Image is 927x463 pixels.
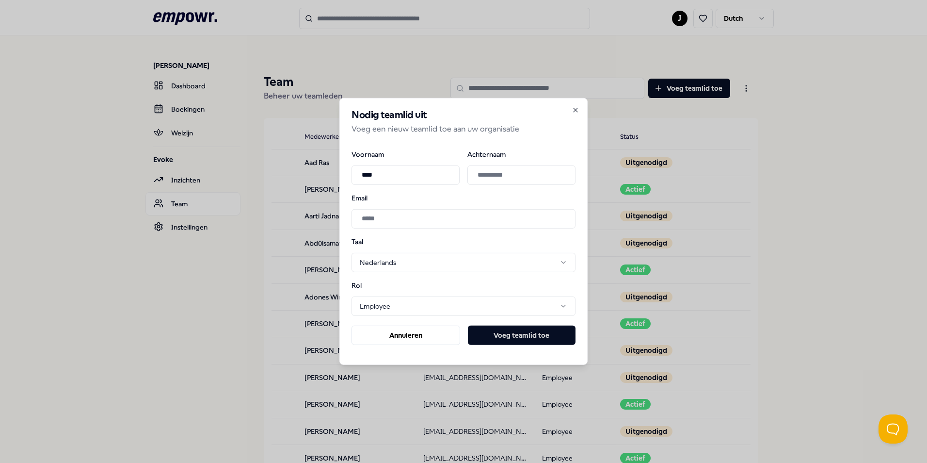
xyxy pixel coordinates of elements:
label: Taal [352,238,402,245]
label: Email [352,194,575,201]
h2: Nodig teamlid uit [352,110,575,120]
button: Annuleren [352,326,460,345]
label: Voornaam [352,150,460,157]
button: Voeg teamlid toe [468,326,575,345]
label: Rol [352,282,402,289]
p: Voeg een nieuw teamlid toe aan uw organisatie [352,123,575,135]
label: Achternaam [467,150,575,157]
